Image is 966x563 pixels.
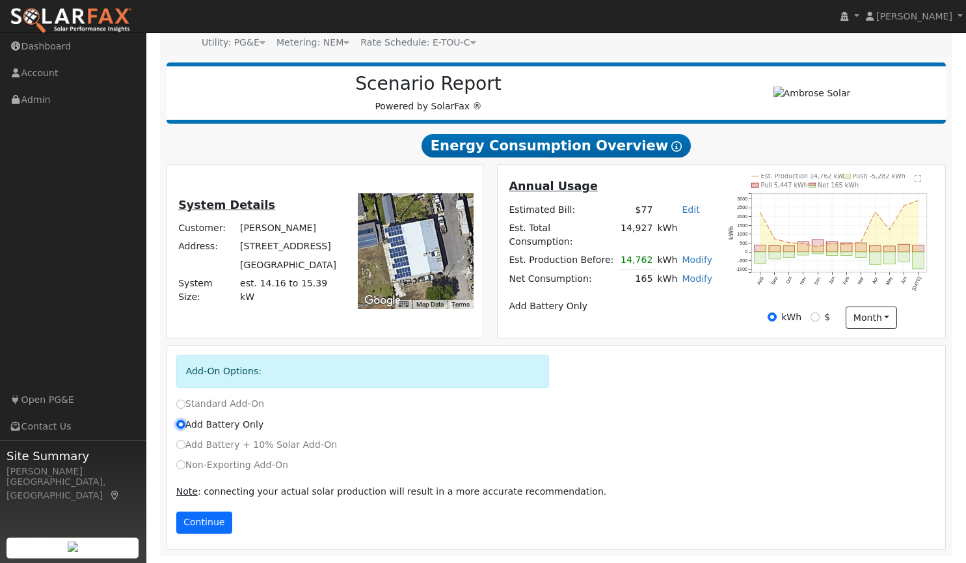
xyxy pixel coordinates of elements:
[903,205,905,207] circle: onclick=""
[507,251,619,269] td: Est. Production Before:
[655,269,680,288] td: kWh
[682,273,712,284] a: Modify
[876,11,952,21] span: [PERSON_NAME]
[768,312,777,322] input: kWh
[422,134,691,158] span: Energy Consumption Overview
[737,206,747,211] text: 2500
[738,258,747,264] text: -500
[176,458,288,472] label: Non-Exporting Add-On
[176,397,264,411] label: Standard Add-On
[826,241,838,252] rect: onclick=""
[855,243,867,252] rect: onclick=""
[176,400,185,409] input: Standard Add-On
[361,292,404,309] img: Google
[178,199,275,212] u: System Details
[755,245,766,253] rect: onclick=""
[176,238,238,256] td: Address:
[913,245,924,252] rect: onclick=""
[619,219,655,251] td: 14,927
[655,251,680,269] td: kWh
[769,252,781,259] rect: onclick=""
[176,274,238,306] td: System Size:
[889,229,891,231] circle: onclick=""
[799,276,807,286] text: Nov
[798,252,809,255] rect: onclick=""
[176,460,185,469] input: Non-Exporting Add-On
[788,241,790,243] circle: onclick=""
[870,252,881,264] rect: onclick=""
[619,269,655,288] td: 165
[682,254,712,265] a: Modify
[728,226,734,240] text: kWh
[276,36,349,49] div: Metering: NEM
[737,197,747,202] text: 3000
[913,252,924,269] rect: onclick=""
[855,252,867,257] rect: onclick=""
[176,355,550,388] div: Add-On Options:
[828,276,836,285] text: Jan
[846,307,897,329] button: month
[7,475,139,502] div: [GEOGRAPHIC_DATA], [GEOGRAPHIC_DATA]
[773,87,851,100] img: Ambrose Solar
[898,252,910,262] rect: onclick=""
[785,276,793,284] text: Oct
[814,276,822,286] text: Dec
[745,250,747,255] text: 0
[917,200,919,202] circle: onclick=""
[68,542,78,552] img: retrieve
[915,174,921,182] text: 
[361,292,404,309] a: Open this area in Google Maps (opens a new window)
[176,440,185,449] input: Add Battery + 10% Solar Add-On
[818,182,859,189] text: Net 165 kWh
[840,252,852,256] rect: onclick=""
[507,200,619,219] td: Estimated Bill:
[737,223,747,228] text: 1500
[176,438,338,452] label: Add Battery + 10% Solar Add-On
[770,276,779,286] text: Sep
[399,300,408,309] button: Keyboard shortcuts
[755,252,766,264] rect: onclick=""
[238,219,344,238] td: [PERSON_NAME]
[911,276,922,292] text: [DATE]
[870,246,881,252] rect: onclick=""
[238,256,344,274] td: [GEOGRAPHIC_DATA]
[885,276,894,286] text: May
[769,246,781,253] rect: onclick=""
[840,243,852,252] rect: onclick=""
[900,276,908,285] text: Jun
[509,180,597,193] u: Annual Usage
[109,490,121,501] a: Map
[10,7,132,34] img: SolarFax
[811,312,820,322] input: $
[360,37,476,48] span: Alias: H2ETOUCN
[202,36,265,49] div: Utility: PG&E
[783,246,795,252] rect: onclick=""
[798,242,809,252] rect: onclick=""
[176,420,185,429] input: Add Battery Only
[853,172,906,180] text: Push -5,282 kWh
[898,244,910,252] rect: onclick=""
[176,219,238,238] td: Customer:
[740,241,747,246] text: 500
[507,269,619,288] td: Net Consumption:
[812,252,824,254] rect: onclick=""
[173,73,684,113] div: Powered by SolarFax ®
[737,232,747,237] text: 1000
[872,276,879,285] text: Apr
[857,276,865,286] text: Mar
[831,242,833,244] circle: onclick=""
[737,214,747,219] text: 2000
[736,268,747,273] text: -1000
[817,246,819,248] circle: onclick=""
[176,486,198,497] u: Note
[619,200,655,219] td: $77
[756,276,764,286] text: Aug
[682,204,699,215] a: Edit
[874,211,876,213] circle: onclick=""
[176,418,264,432] label: Add Battery Only
[180,73,677,95] h2: Scenario Report
[655,219,715,251] td: kWh
[884,246,896,252] rect: onclick=""
[507,219,619,251] td: Est. Total Consumption:
[860,241,862,243] circle: onclick=""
